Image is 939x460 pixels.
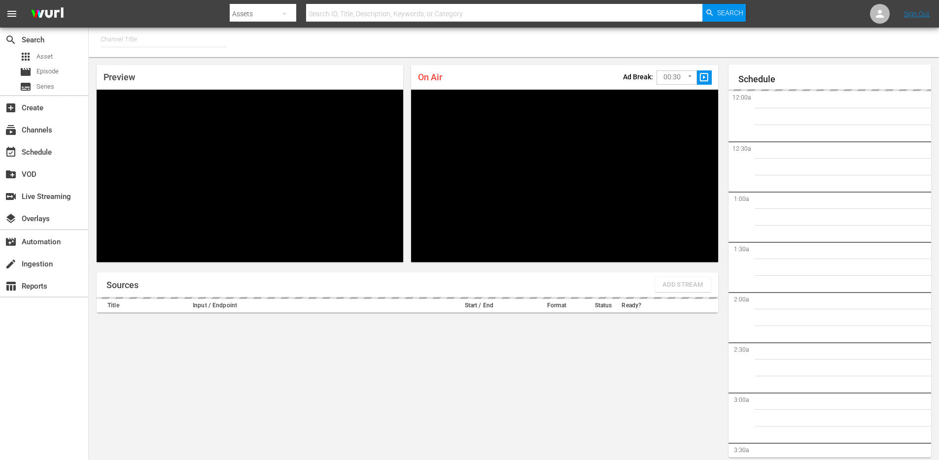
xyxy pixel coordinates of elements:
span: Schedule [5,146,17,158]
div: 00:30 [657,68,697,87]
h1: Sources [106,280,139,290]
span: Asset [20,51,32,63]
span: menu [6,8,18,20]
span: Series [20,81,32,93]
span: Episode [36,66,59,76]
span: Asset [36,52,53,62]
span: VOD [5,168,17,180]
span: Automation [5,236,17,248]
div: Video Player [97,90,403,262]
th: Status [588,299,619,313]
th: Ready? [619,299,650,313]
th: Format [525,299,588,313]
span: Episode [20,66,32,78]
th: Start / End [432,299,525,313]
a: Sign Out [904,10,930,18]
img: ans4CAIJ8jUAAAAAAAAAAAAAAAAAAAAAAAAgQb4GAAAAAAAAAAAAAAAAAAAAAAAAJMjXAAAAAAAAAAAAAAAAAAAAAAAAgAT5G... [24,2,71,26]
span: Ingestion [5,258,17,270]
span: On Air [418,72,442,82]
span: Preview [104,72,135,82]
div: Video Player [411,90,718,262]
span: Create [5,102,17,114]
th: Input / Endpoint [190,299,432,313]
h1: Schedule [738,74,932,84]
span: Search [5,34,17,46]
span: Channels [5,124,17,136]
span: Reports [5,280,17,292]
span: Live Streaming [5,191,17,202]
th: Title [97,299,190,313]
button: Search [702,4,746,22]
p: Ad Break: [623,73,653,81]
span: Overlays [5,213,17,225]
span: Search [717,4,743,22]
span: slideshow_sharp [698,72,710,83]
span: Series [36,82,54,92]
